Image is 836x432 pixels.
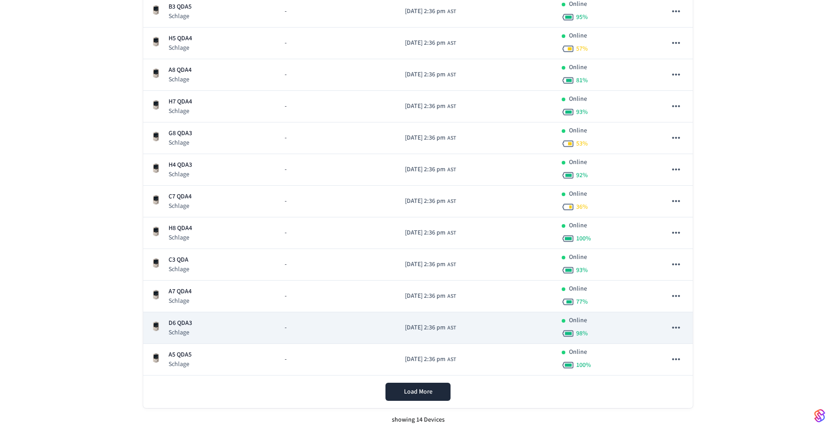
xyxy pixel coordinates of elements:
[405,323,446,333] span: [DATE] 2:36 pm
[405,70,456,80] div: America/Santo_Domingo
[285,133,286,143] span: -
[569,189,587,199] p: Online
[169,170,192,179] p: Schlage
[150,68,161,79] img: Schlage Sense Smart Deadbolt with Camelot Trim, Front
[569,221,587,230] p: Online
[405,260,456,269] div: America/Santo_Domingo
[405,197,456,206] div: America/Santo_Domingo
[447,197,456,206] span: AST
[150,194,161,205] img: Schlage Sense Smart Deadbolt with Camelot Trim, Front
[169,75,192,84] p: Schlage
[569,126,587,136] p: Online
[169,233,192,242] p: Schlage
[569,347,587,357] p: Online
[169,319,192,328] p: D6 QDA3
[576,13,588,22] span: 95 %
[576,361,591,370] span: 100 %
[285,323,286,333] span: -
[447,103,456,111] span: AST
[576,234,591,243] span: 100 %
[169,2,192,12] p: B3 QDA5
[169,12,192,21] p: Schlage
[405,197,446,206] span: [DATE] 2:36 pm
[405,323,456,333] div: America/Santo_Domingo
[405,355,446,364] span: [DATE] 2:36 pm
[569,31,587,41] p: Online
[405,291,446,301] span: [DATE] 2:36 pm
[285,355,286,364] span: -
[404,387,432,396] span: Load More
[169,224,192,233] p: H8 QDA4
[169,43,192,52] p: Schlage
[576,139,588,148] span: 53 %
[150,131,161,142] img: Schlage Sense Smart Deadbolt with Camelot Trim, Front
[169,129,192,138] p: G8 QDA3
[405,355,456,364] div: America/Santo_Domingo
[285,38,286,48] span: -
[405,165,456,174] div: America/Santo_Domingo
[405,7,446,16] span: [DATE] 2:36 pm
[405,165,446,174] span: [DATE] 2:36 pm
[285,197,286,206] span: -
[150,258,161,268] img: Schlage Sense Smart Deadbolt with Camelot Trim, Front
[405,228,446,238] span: [DATE] 2:36 pm
[405,102,456,111] div: America/Santo_Domingo
[447,229,456,237] span: AST
[814,409,825,423] img: SeamLogoGradient.69752ec5.svg
[385,383,451,401] button: Load More
[576,171,588,180] span: 92 %
[150,321,161,332] img: Schlage Sense Smart Deadbolt with Camelot Trim, Front
[405,228,456,238] div: America/Santo_Domingo
[150,226,161,237] img: Schlage Sense Smart Deadbolt with Camelot Trim, Front
[447,261,456,269] span: AST
[169,328,192,337] p: Schlage
[169,66,192,75] p: A8 QDA4
[405,38,446,48] span: [DATE] 2:36 pm
[576,76,588,85] span: 81 %
[169,265,189,274] p: Schlage
[576,329,588,338] span: 98 %
[447,166,456,174] span: AST
[405,260,446,269] span: [DATE] 2:36 pm
[169,360,192,369] p: Schlage
[569,284,587,294] p: Online
[169,296,192,305] p: Schlage
[576,202,588,211] span: 36 %
[447,292,456,301] span: AST
[285,7,286,16] span: -
[405,38,456,48] div: America/Santo_Domingo
[169,34,192,43] p: H5 QDA4
[169,97,192,107] p: H7 QDA4
[150,289,161,300] img: Schlage Sense Smart Deadbolt with Camelot Trim, Front
[405,133,456,143] div: America/Santo_Domingo
[150,352,161,363] img: Schlage Sense Smart Deadbolt with Camelot Trim, Front
[150,163,161,174] img: Schlage Sense Smart Deadbolt with Camelot Trim, Front
[447,134,456,142] span: AST
[169,192,192,202] p: C7 QDA4
[169,138,192,147] p: Schlage
[285,102,286,111] span: -
[447,8,456,16] span: AST
[169,107,192,116] p: Schlage
[405,7,456,16] div: America/Santo_Domingo
[169,202,192,211] p: Schlage
[569,63,587,72] p: Online
[447,356,456,364] span: AST
[576,266,588,275] span: 93 %
[285,70,286,80] span: -
[150,36,161,47] img: Schlage Sense Smart Deadbolt with Camelot Trim, Front
[285,228,286,238] span: -
[285,165,286,174] span: -
[285,291,286,301] span: -
[569,253,587,262] p: Online
[285,260,286,269] span: -
[169,350,192,360] p: A5 QDA5
[576,108,588,117] span: 93 %
[447,71,456,79] span: AST
[150,99,161,110] img: Schlage Sense Smart Deadbolt with Camelot Trim, Front
[447,324,456,332] span: AST
[576,44,588,53] span: 57 %
[169,287,192,296] p: A7 QDA4
[169,255,189,265] p: C3 QDA
[143,408,693,432] div: showing 14 Devices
